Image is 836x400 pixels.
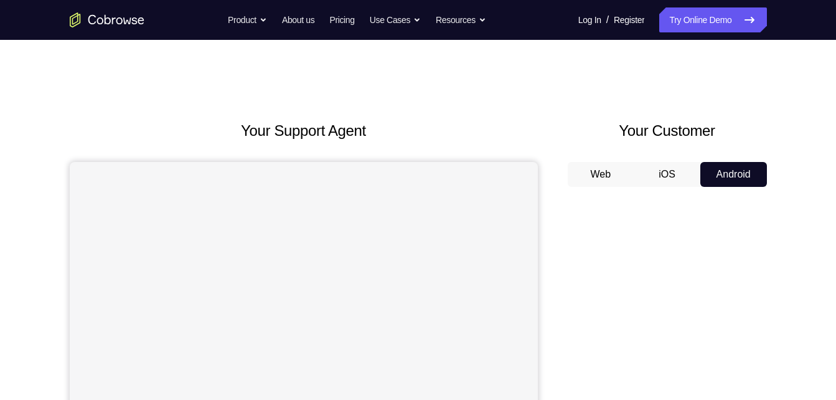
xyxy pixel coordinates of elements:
a: Go to the home page [70,12,144,27]
a: Pricing [329,7,354,32]
h2: Your Customer [568,120,767,142]
span: / [606,12,609,27]
h2: Your Support Agent [70,120,538,142]
button: iOS [634,162,700,187]
button: Android [700,162,767,187]
button: Resources [436,7,486,32]
button: Web [568,162,634,187]
button: Use Cases [370,7,421,32]
a: Log In [578,7,601,32]
button: Product [228,7,267,32]
a: Register [614,7,644,32]
a: About us [282,7,314,32]
a: Try Online Demo [659,7,766,32]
